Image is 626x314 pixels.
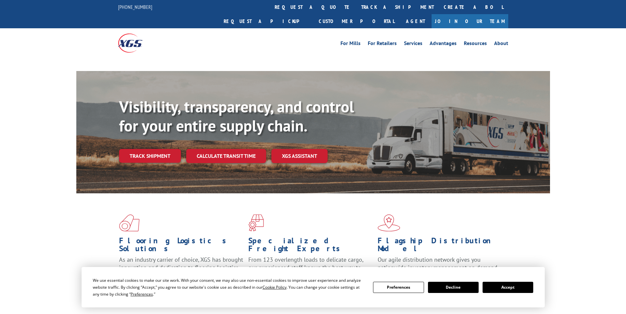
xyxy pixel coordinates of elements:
a: For Mills [340,41,361,48]
a: Calculate transit time [186,149,266,163]
a: Agent [399,14,432,28]
a: Advantages [430,41,457,48]
span: Our agile distribution network gives you nationwide inventory management on demand. [378,256,499,271]
b: Visibility, transparency, and control for your entire supply chain. [119,96,354,136]
img: xgs-icon-total-supply-chain-intelligence-red [119,214,139,231]
p: From 123 overlength loads to delicate cargo, our experienced staff knows the best way to move you... [248,256,373,285]
a: Track shipment [119,149,181,163]
h1: Flagship Distribution Model [378,237,502,256]
a: Resources [464,41,487,48]
a: About [494,41,508,48]
div: We use essential cookies to make our site work. With your consent, we may also use non-essential ... [93,277,365,298]
button: Decline [428,282,479,293]
a: XGS ASSISTANT [271,149,328,163]
span: Cookie Policy [263,284,287,290]
button: Preferences [373,282,424,293]
a: Request a pickup [219,14,314,28]
a: Services [404,41,422,48]
img: xgs-icon-flagship-distribution-model-red [378,214,400,231]
a: [PHONE_NUMBER] [118,4,152,10]
h1: Specialized Freight Experts [248,237,373,256]
button: Accept [483,282,533,293]
a: Customer Portal [314,14,399,28]
a: For Retailers [368,41,397,48]
img: xgs-icon-focused-on-flooring-red [248,214,264,231]
span: Preferences [131,291,153,297]
div: Cookie Consent Prompt [82,267,545,307]
h1: Flooring Logistics Solutions [119,237,243,256]
span: As an industry carrier of choice, XGS has brought innovation and dedication to flooring logistics... [119,256,243,279]
a: Join Our Team [432,14,508,28]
